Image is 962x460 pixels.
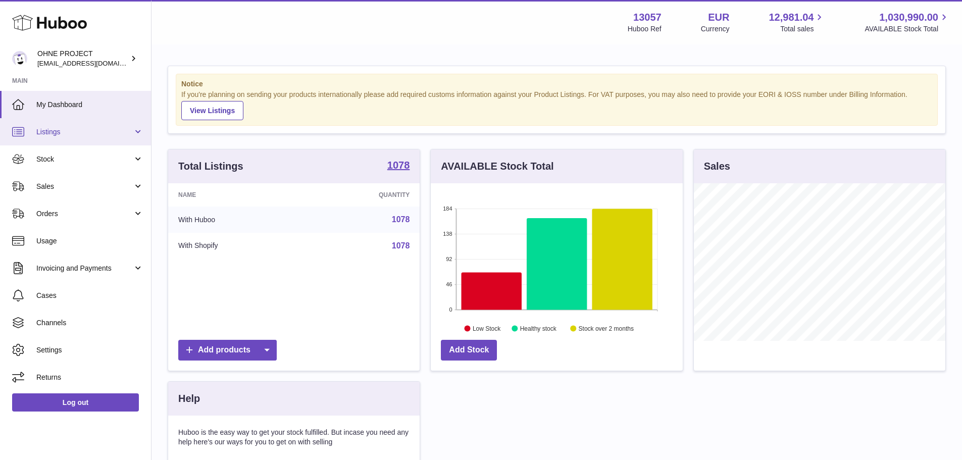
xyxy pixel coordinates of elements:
[704,160,730,173] h3: Sales
[865,24,950,34] span: AVAILABLE Stock Total
[181,90,932,120] div: If you're planning on sending your products internationally please add required customs informati...
[12,51,27,66] img: internalAdmin-13057@internal.huboo.com
[36,209,133,219] span: Orders
[36,291,143,300] span: Cases
[12,393,139,412] a: Log out
[879,11,938,24] span: 1,030,990.00
[387,160,410,170] strong: 1078
[36,127,133,137] span: Listings
[37,49,128,68] div: OHNE PROJECT
[769,11,825,34] a: 12,981.04 Total sales
[168,207,304,233] td: With Huboo
[178,392,200,405] h3: Help
[168,233,304,259] td: With Shopify
[178,160,243,173] h3: Total Listings
[181,79,932,89] strong: Notice
[392,215,410,224] a: 1078
[36,373,143,382] span: Returns
[181,101,243,120] a: View Listings
[36,318,143,328] span: Channels
[446,281,452,287] text: 46
[304,183,420,207] th: Quantity
[178,340,277,361] a: Add products
[168,183,304,207] th: Name
[36,182,133,191] span: Sales
[443,206,452,212] text: 184
[36,264,133,273] span: Invoicing and Payments
[701,24,730,34] div: Currency
[628,24,662,34] div: Huboo Ref
[446,256,452,262] text: 92
[392,241,410,250] a: 1078
[443,231,452,237] text: 138
[387,160,410,172] a: 1078
[633,11,662,24] strong: 13057
[708,11,729,24] strong: EUR
[865,11,950,34] a: 1,030,990.00 AVAILABLE Stock Total
[473,325,501,332] text: Low Stock
[36,345,143,355] span: Settings
[36,100,143,110] span: My Dashboard
[441,340,497,361] a: Add Stock
[579,325,634,332] text: Stock over 2 months
[769,11,814,24] span: 12,981.04
[178,428,410,447] p: Huboo is the easy way to get your stock fulfilled. But incase you need any help here's our ways f...
[36,236,143,246] span: Usage
[780,24,825,34] span: Total sales
[449,306,452,313] text: 0
[520,325,557,332] text: Healthy stock
[36,155,133,164] span: Stock
[441,160,553,173] h3: AVAILABLE Stock Total
[37,59,148,67] span: [EMAIL_ADDRESS][DOMAIN_NAME]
